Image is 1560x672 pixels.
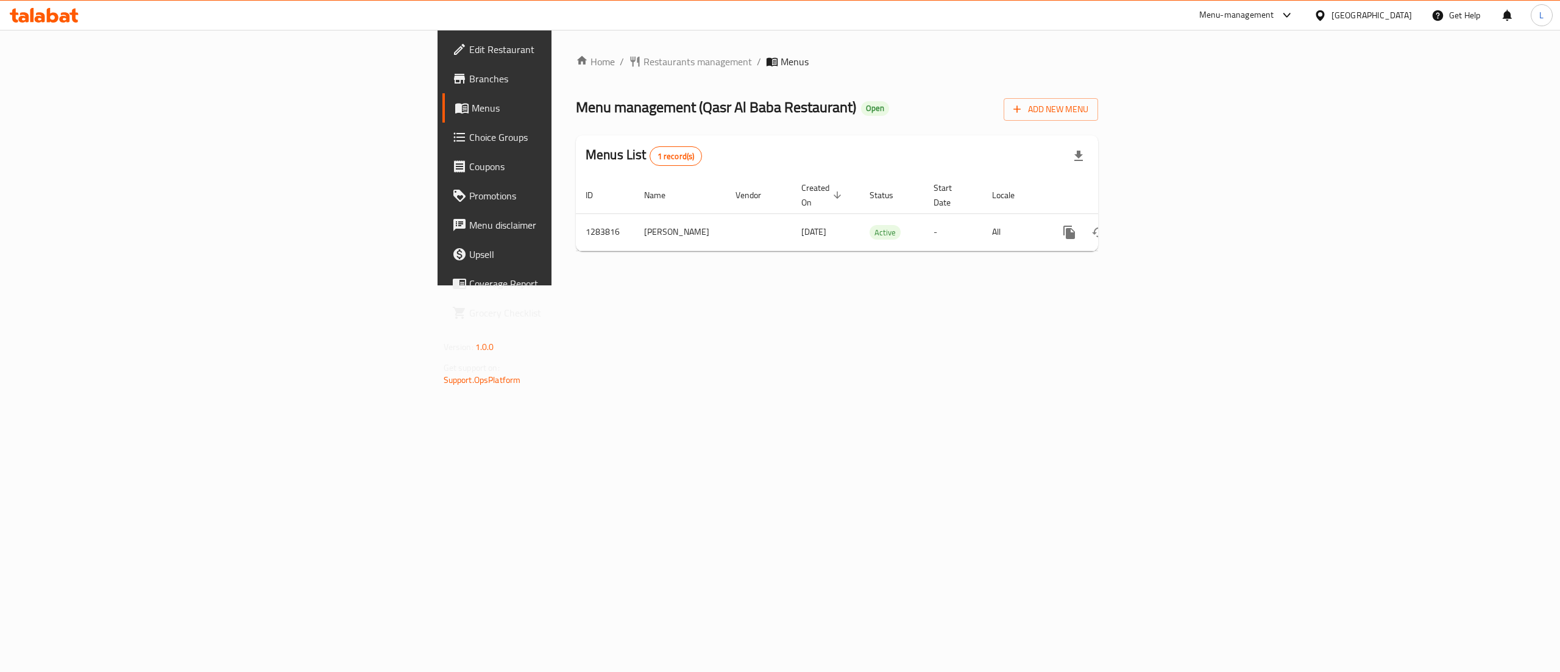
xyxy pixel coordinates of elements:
[442,298,698,327] a: Grocery Checklist
[469,247,689,262] span: Upsell
[586,146,702,166] h2: Menus List
[1331,9,1412,22] div: [GEOGRAPHIC_DATA]
[472,101,689,115] span: Menus
[861,103,889,113] span: Open
[1199,8,1274,23] div: Menu-management
[442,210,698,240] a: Menu disclaimer
[870,188,909,202] span: Status
[650,146,703,166] div: Total records count
[1539,9,1544,22] span: L
[444,360,500,376] span: Get support on:
[934,181,968,210] span: Start Date
[469,306,689,320] span: Grocery Checklist
[469,130,689,145] span: Choice Groups
[1004,98,1098,121] button: Add New Menu
[870,225,901,240] div: Active
[469,71,689,86] span: Branches
[801,224,826,240] span: [DATE]
[442,181,698,210] a: Promotions
[475,339,494,355] span: 1.0.0
[870,226,901,240] span: Active
[924,213,982,251] td: -
[442,35,698,64] a: Edit Restaurant
[1045,177,1182,214] th: Actions
[442,152,698,181] a: Coupons
[736,188,777,202] span: Vendor
[586,188,609,202] span: ID
[442,269,698,298] a: Coverage Report
[1084,218,1113,247] button: Change Status
[1064,141,1093,171] div: Export file
[801,181,845,210] span: Created On
[444,339,473,355] span: Version:
[469,218,689,232] span: Menu disclaimer
[576,54,1098,69] nav: breadcrumb
[442,64,698,93] a: Branches
[442,123,698,152] a: Choice Groups
[469,159,689,174] span: Coupons
[576,93,856,121] span: Menu management ( Qasr Al Baba Restaurant )
[469,188,689,203] span: Promotions
[1055,218,1084,247] button: more
[781,54,809,69] span: Menus
[576,177,1182,251] table: enhanced table
[442,240,698,269] a: Upsell
[442,93,698,123] a: Menus
[757,54,761,69] li: /
[469,42,689,57] span: Edit Restaurant
[861,101,889,116] div: Open
[650,151,702,162] span: 1 record(s)
[469,276,689,291] span: Coverage Report
[992,188,1030,202] span: Locale
[1013,102,1088,117] span: Add New Menu
[644,188,681,202] span: Name
[982,213,1045,251] td: All
[444,372,521,388] a: Support.OpsPlatform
